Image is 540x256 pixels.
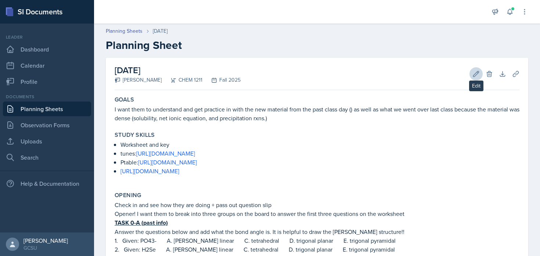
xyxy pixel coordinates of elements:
[115,236,519,245] p: 1. Given: PO43- A. [PERSON_NAME] linear C. tetrahedral D. trigonal planar E. trigonal pyramidal
[138,158,197,166] a: [URL][DOMAIN_NAME]
[106,27,143,35] a: Planning Sheets
[115,192,141,199] label: Opening
[120,149,519,158] p: tunes:
[3,58,91,73] a: Calendar
[24,244,68,252] div: GCSU
[24,237,68,244] div: [PERSON_NAME]
[115,200,519,209] p: Check in and see how they are doing + pass out question slip
[3,134,91,149] a: Uploads
[3,102,91,116] a: Planning Sheets
[115,227,519,236] p: Answer the questions below and add what the bond angle is. It is helpful to draw the [PERSON_NAME...
[115,245,519,254] p: 2. Given: H2Se A. [PERSON_NAME] linear C. tetrahedral D. trigonal planar E. trigonal pyramidal
[115,105,519,122] p: I want them to understand and get practice in with the new material from the past class day () as...
[136,149,195,157] a: [URL][DOMAIN_NAME]
[469,67,483,81] button: Edit
[3,34,91,40] div: Leader
[3,118,91,132] a: Observation Forms
[120,140,519,149] p: Worksheet and key
[202,76,241,84] div: Fall 2025
[3,74,91,89] a: Profile
[3,176,91,191] div: Help & Documentation
[120,167,179,175] a: [URL][DOMAIN_NAME]
[115,209,519,218] p: Opener! I want them to break into three groups on the board to answer the first three questions o...
[115,131,155,139] label: Study Skills
[115,96,134,103] label: Goals
[115,76,162,84] div: [PERSON_NAME]
[3,42,91,57] a: Dashboard
[106,39,528,52] h2: Planning Sheet
[162,76,202,84] div: CHEM 1211
[3,150,91,165] a: Search
[153,27,168,35] div: [DATE]
[120,158,519,167] p: Ptable:
[115,218,168,227] u: TASK 0-A (past info)
[3,93,91,100] div: Documents
[115,64,241,77] h2: [DATE]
